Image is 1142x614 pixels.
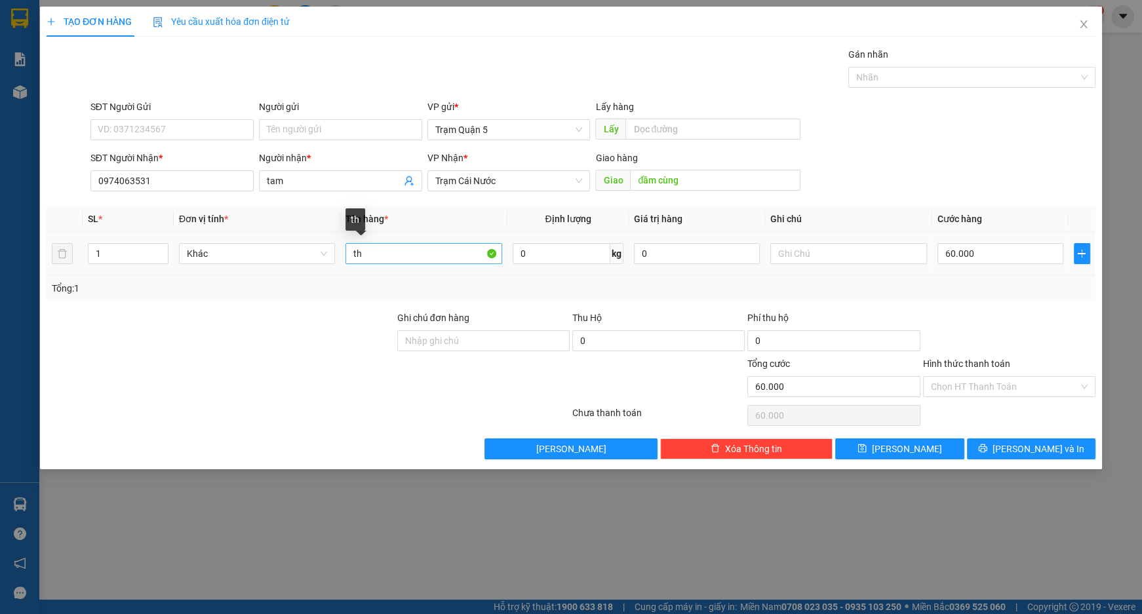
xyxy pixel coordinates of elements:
input: 0 [634,243,760,264]
label: Hình thức thanh toán [923,358,1010,369]
button: save[PERSON_NAME] [835,438,964,459]
input: Dọc đường [625,119,800,140]
span: Tổng cước [747,358,790,369]
button: [PERSON_NAME] [484,438,657,459]
div: Chưa thanh toán [571,406,746,429]
div: Phí thu hộ [747,311,920,330]
div: SĐT Người Gửi [90,100,254,114]
span: Đơn vị tính [179,214,228,224]
span: SL [88,214,98,224]
div: SĐT Người Nhận [90,151,254,165]
span: [PERSON_NAME] [872,442,942,456]
span: Thu Hộ [572,313,602,323]
input: Dọc đường [630,170,800,191]
span: close [1078,19,1089,29]
span: Decrease Value [153,254,168,263]
span: [PERSON_NAME] [536,442,606,456]
span: plus [47,17,56,26]
span: Increase Value [153,244,168,254]
span: Định lượng [545,214,591,224]
div: VP gửi [427,100,591,114]
span: Tên hàng [345,214,388,224]
span: delete [711,444,720,454]
input: VD: Bàn, Ghế [345,243,502,264]
div: Người gửi [259,100,422,114]
span: [PERSON_NAME] và In [993,442,1084,456]
span: plus [1074,248,1090,259]
div: Người nhận [259,151,422,165]
span: Trạm Quận 5 [435,120,583,140]
button: deleteXóa Thông tin [660,438,833,459]
img: icon [153,17,163,28]
button: delete [52,243,73,264]
span: Giao [595,170,630,191]
span: printer [978,444,987,454]
span: Lấy [595,119,625,140]
span: Cước hàng [937,214,982,224]
div: th [345,208,365,231]
span: Yêu cầu xuất hóa đơn điện tử [153,16,290,27]
label: Gán nhãn [848,49,888,60]
span: Giá trị hàng [634,214,682,224]
span: user-add [404,176,414,186]
input: Ghi Chú [770,243,926,264]
button: Close [1065,7,1102,43]
button: printer[PERSON_NAME] và In [967,438,1096,459]
span: down [157,255,165,263]
th: Ghi chú [765,206,932,232]
span: Trạm Cái Nước [435,171,583,191]
span: save [857,444,867,454]
button: plus [1074,243,1090,264]
span: Lấy hàng [595,102,633,112]
span: Khác [187,244,327,263]
span: kg [610,243,623,264]
span: up [157,246,165,254]
span: Xóa Thông tin [725,442,782,456]
span: Giao hàng [595,153,637,163]
span: TẠO ĐƠN HÀNG [47,16,132,27]
span: VP Nhận [427,153,463,163]
label: Ghi chú đơn hàng [397,313,469,323]
div: Tổng: 1 [52,281,441,296]
input: Ghi chú đơn hàng [397,330,570,351]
